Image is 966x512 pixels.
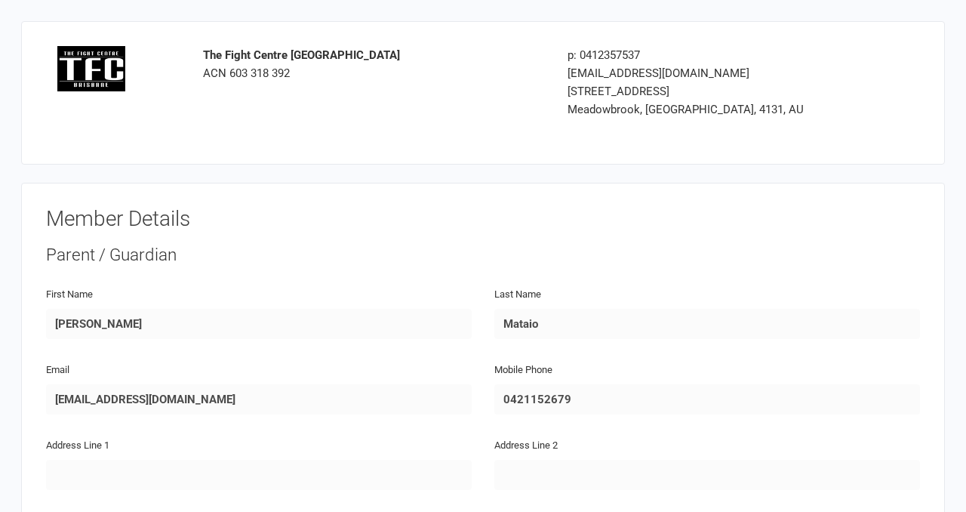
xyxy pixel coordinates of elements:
[494,362,552,378] label: Mobile Phone
[57,46,125,91] img: logo.png
[46,287,93,303] label: First Name
[568,100,836,119] div: Meadowbrook, [GEOGRAPHIC_DATA], 4131, AU
[494,287,541,303] label: Last Name
[46,208,920,231] h3: Member Details
[46,243,920,267] div: Parent / Guardian
[203,48,400,62] strong: The Fight Centre [GEOGRAPHIC_DATA]
[568,82,836,100] div: [STREET_ADDRESS]
[494,438,558,454] label: Address Line 2
[203,46,545,82] div: ACN 603 318 392
[46,362,69,378] label: Email
[568,64,836,82] div: [EMAIL_ADDRESS][DOMAIN_NAME]
[46,438,109,454] label: Address Line 1
[568,46,836,64] div: p: 0412357537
